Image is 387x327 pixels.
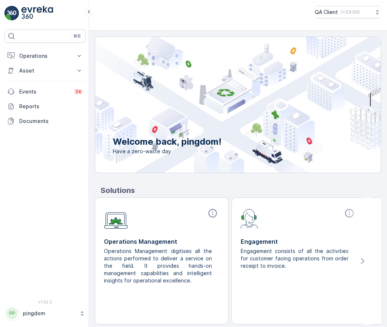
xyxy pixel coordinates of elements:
p: Operations [19,52,71,60]
img: module-icon [241,208,258,229]
p: pingdom [23,310,76,317]
p: Engagement [241,237,356,246]
p: ⌘B [73,33,81,39]
img: city illustration [62,37,381,173]
img: logo_light-DOdMpM7g.png [21,6,53,21]
img: logo [4,6,19,21]
p: 34 [75,89,81,95]
div: PP [6,307,18,319]
p: QA Client [315,8,338,16]
button: QA Client(+03:00) [315,6,381,18]
button: PPpingdom [4,306,86,321]
button: Asset [4,63,86,78]
p: Engagement consists of all the activities for customer facing operations from order receipt to in... [241,247,350,270]
p: Welcome back, pingdom! [113,136,222,148]
p: Events [19,88,69,95]
p: Solutions [101,185,381,196]
span: Have a zero-waste day [113,148,222,155]
p: Reports [19,103,83,110]
button: Operations [4,49,86,63]
span: v 1.52.2 [4,300,86,304]
a: Events34 [4,84,86,99]
p: ( +03:00 ) [341,9,360,15]
a: Reports [4,99,86,114]
a: Documents [4,114,86,129]
p: Operations Management digitises all the actions performed to deliver a service on the field. It p... [104,247,213,284]
img: module-icon [104,208,128,229]
p: Documents [19,117,83,125]
p: Operations Management [104,237,219,246]
p: Asset [19,67,71,74]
